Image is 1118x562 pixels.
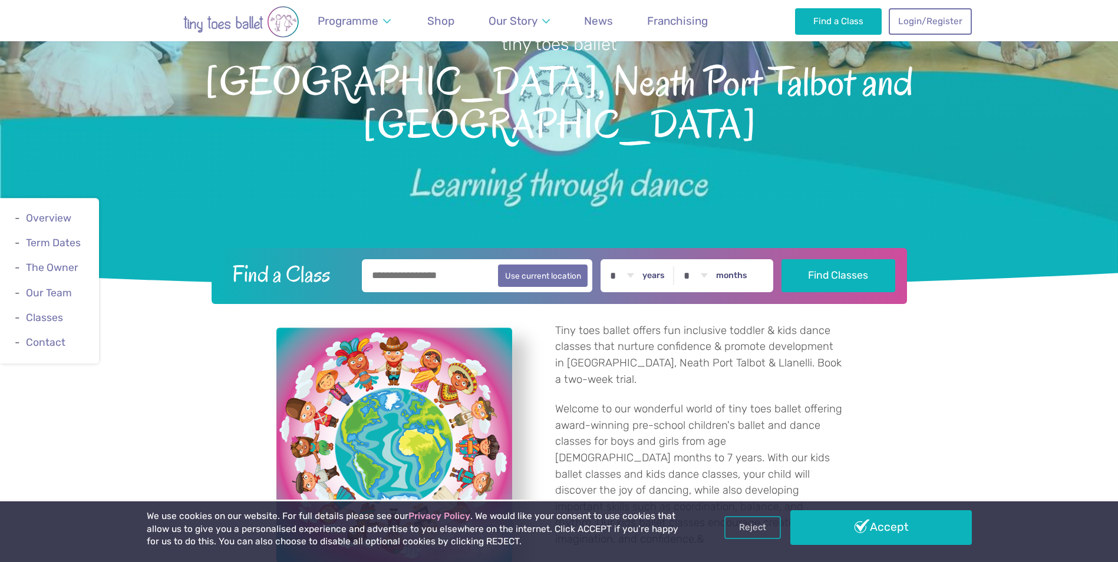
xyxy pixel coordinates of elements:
button: Find Classes [781,259,895,292]
a: Reject [724,516,781,538]
a: News [579,7,619,35]
a: Overview [26,212,71,224]
a: Programme [312,7,397,35]
span: News [584,14,613,28]
span: Shop [427,14,454,28]
h2: Find a Class [223,259,354,289]
span: [GEOGRAPHIC_DATA], Neath Port Talbot and [GEOGRAPHIC_DATA] [21,56,1097,147]
a: Find a Class [795,8,882,34]
a: Login/Register [889,8,971,34]
a: Our Story [483,7,555,35]
label: months [716,270,747,281]
label: years [642,270,665,281]
button: Use current location [498,265,588,287]
a: Term Dates [26,237,81,249]
p: Tiny toes ballet offers fun inclusive toddler & kids dance classes that nurture confidence & prom... [555,323,842,388]
a: Contact [26,336,65,348]
a: Classes [26,312,63,323]
p: We use cookies on our website. For full details please see our . We would like your consent to us... [147,510,683,548]
a: Shop [422,7,460,35]
span: Franchising [647,14,708,28]
a: Our Team [26,287,72,299]
span: Our Story [489,14,537,28]
p: Welcome to our wonderful world of tiny toes ballet offering award-winning pre-school children's b... [555,401,842,547]
a: Franchising [642,7,714,35]
a: Privacy Policy [408,511,470,521]
span: Programme [318,14,378,28]
a: The Owner [26,262,78,274]
a: Accept [790,510,972,544]
small: tiny toes ballet [502,34,617,54]
img: tiny toes ballet [147,6,335,38]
